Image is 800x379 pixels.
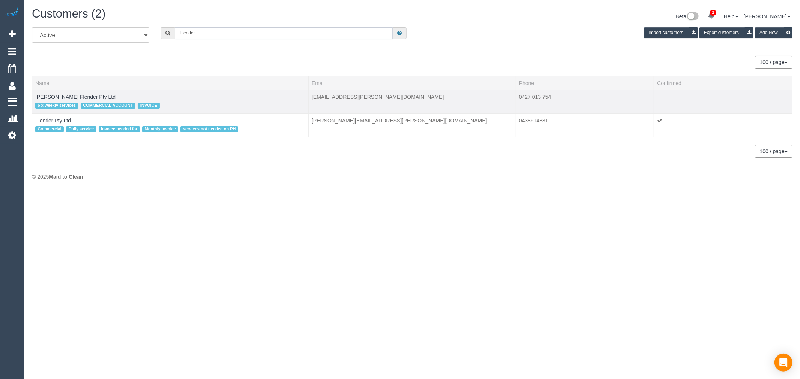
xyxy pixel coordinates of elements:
span: Monthly invoice [142,126,178,132]
span: Daily service [66,126,96,132]
th: Confirmed [654,76,792,90]
a: Help [724,13,738,19]
input: Search customers ... [175,27,393,39]
button: Add New [755,27,792,38]
span: Invoice needed for [99,126,140,132]
nav: Pagination navigation [755,56,792,69]
th: Phone [516,76,654,90]
button: Export customers [699,27,753,38]
span: COMMERCIAL ACCOUNT [81,103,135,109]
td: Phone [516,113,654,137]
img: Automaid Logo [5,7,20,18]
span: Customers (2) [32,7,105,20]
button: 100 / page [755,56,792,69]
div: Open Intercom Messenger [774,354,792,372]
div: Tags [35,124,305,134]
td: Email [309,90,516,113]
span: services not needed on PH [180,126,238,132]
td: Confirmed [654,113,792,137]
strong: Maid to Clean [49,174,83,180]
th: Email [309,76,516,90]
td: Confirmed [654,90,792,113]
a: Beta [676,13,699,19]
td: Email [309,113,516,137]
a: 2 [704,7,719,24]
td: Name [32,90,309,113]
span: 2 [710,10,716,16]
nav: Pagination navigation [755,145,792,158]
div: Tags [35,101,305,110]
span: Commercial [35,126,64,132]
span: INVOICE [138,103,159,109]
a: [PERSON_NAME] Flender Pty Ltd [35,94,116,100]
td: Phone [516,90,654,113]
span: 5 x weekly services [35,103,78,109]
a: [PERSON_NAME] [744,13,791,19]
button: 100 / page [755,145,792,158]
a: Flender Pty Ltd [35,118,71,124]
div: © 2025 [32,173,792,181]
td: Name [32,113,309,137]
img: New interface [686,12,699,22]
button: Import customers [644,27,698,38]
th: Name [32,76,309,90]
